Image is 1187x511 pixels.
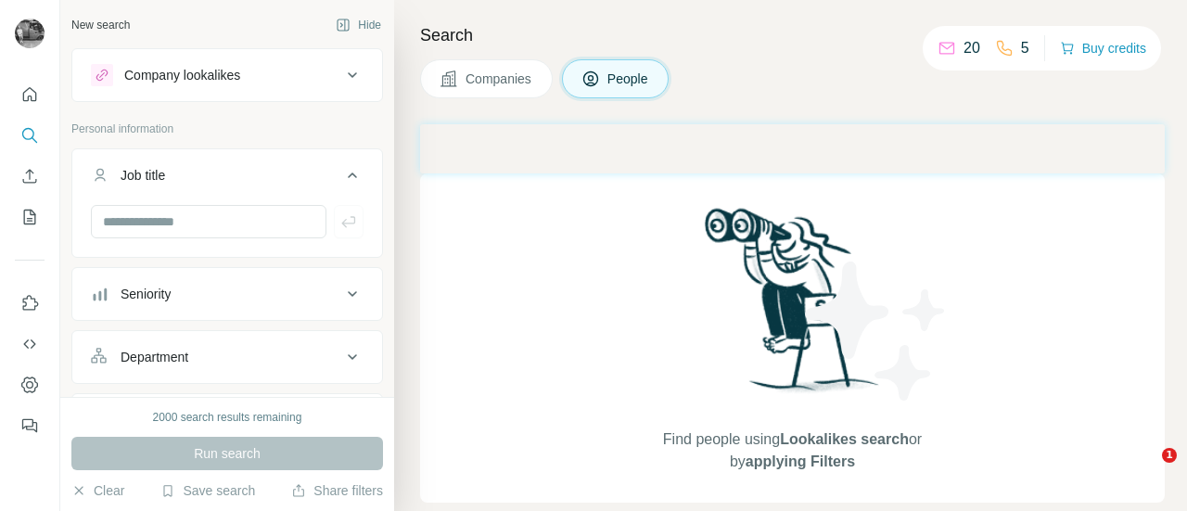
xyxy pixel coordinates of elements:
[15,78,45,111] button: Quick start
[607,70,650,88] span: People
[15,200,45,234] button: My lists
[121,348,188,366] div: Department
[72,272,382,316] button: Seniority
[15,160,45,193] button: Enrich CSV
[644,428,940,473] span: Find people using or by
[291,481,383,500] button: Share filters
[72,335,382,379] button: Department
[124,66,240,84] div: Company lookalikes
[1021,37,1029,59] p: 5
[696,203,889,410] img: Surfe Illustration - Woman searching with binoculars
[15,19,45,48] img: Avatar
[15,327,45,361] button: Use Surfe API
[153,409,302,426] div: 2000 search results remaining
[1124,448,1168,492] iframe: Intercom live chat
[780,431,909,447] span: Lookalikes search
[323,11,394,39] button: Hide
[964,37,980,59] p: 20
[1162,448,1177,463] span: 1
[15,119,45,152] button: Search
[466,70,533,88] span: Companies
[71,121,383,137] p: Personal information
[15,409,45,442] button: Feedback
[1060,35,1146,61] button: Buy credits
[160,481,255,500] button: Save search
[746,454,855,469] span: applying Filters
[72,53,382,97] button: Company lookalikes
[121,285,171,303] div: Seniority
[420,22,1165,48] h4: Search
[15,368,45,402] button: Dashboard
[72,153,382,205] button: Job title
[121,166,165,185] div: Job title
[71,17,130,33] div: New search
[15,287,45,320] button: Use Surfe on LinkedIn
[793,248,960,415] img: Surfe Illustration - Stars
[71,481,124,500] button: Clear
[420,124,1165,173] iframe: Banner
